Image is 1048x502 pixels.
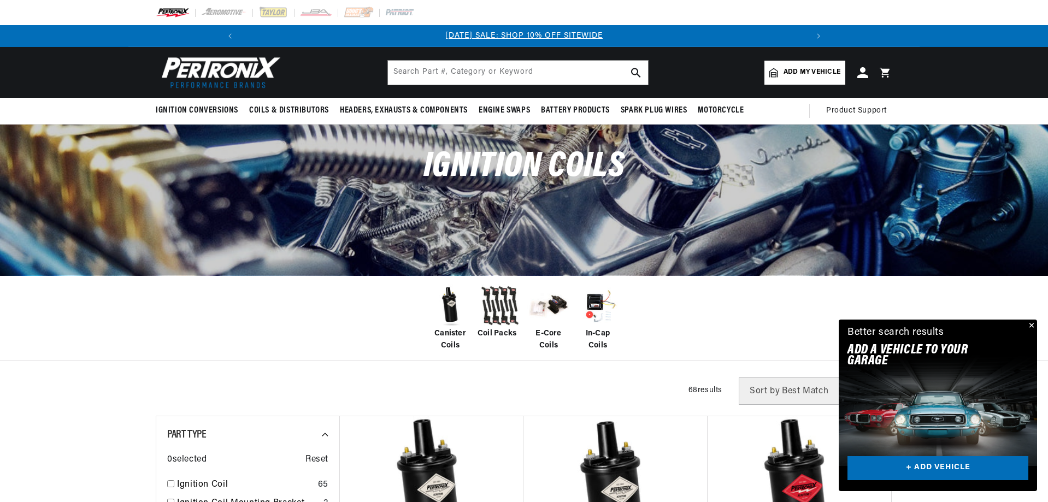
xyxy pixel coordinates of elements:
[847,345,1001,367] h2: Add A VEHICLE to your garage
[576,284,620,328] img: In-Cap Coils
[428,328,472,352] span: Canister Coils
[177,478,314,492] a: Ignition Coil
[340,105,468,116] span: Headers, Exhausts & Components
[826,98,892,124] summary: Product Support
[428,284,472,352] a: Canister Coils Canister Coils
[318,478,328,492] div: 65
[156,54,281,91] img: Pertronix
[576,328,620,352] span: In-Cap Coils
[750,387,780,395] span: Sort by
[219,25,241,47] button: Translation missing: en.sections.announcements.previous_announcement
[615,98,693,123] summary: Spark Plug Wires
[423,149,625,185] span: Ignition Coils
[847,325,944,341] div: Better search results
[541,105,610,116] span: Battery Products
[527,284,570,328] img: E-Core Coils
[334,98,473,123] summary: Headers, Exhausts & Components
[473,98,535,123] summary: Engine Swaps
[692,98,749,123] summary: Motorcycle
[156,105,238,116] span: Ignition Conversions
[428,284,472,328] img: Canister Coils
[244,98,334,123] summary: Coils & Distributors
[847,456,1028,481] a: + ADD VEHICLE
[128,25,920,47] slideshow-component: Translation missing: en.sections.announcements.announcement_bar
[167,429,206,440] span: Part Type
[479,105,530,116] span: Engine Swaps
[241,30,808,42] div: 1 of 3
[445,32,603,40] a: [DATE] SALE: SHOP 10% OFF SITEWIDE
[527,284,570,352] a: E-Core Coils E-Core Coils
[624,61,648,85] button: search button
[688,386,722,394] span: 68 results
[241,30,808,42] div: Announcement
[535,98,615,123] summary: Battery Products
[249,105,329,116] span: Coils & Distributors
[478,328,516,340] span: Coil Packs
[621,105,687,116] span: Spark Plug Wires
[784,67,840,78] span: Add my vehicle
[1024,320,1037,333] button: Close
[764,61,845,85] a: Add my vehicle
[576,284,620,352] a: In-Cap Coils In-Cap Coils
[826,105,887,117] span: Product Support
[698,105,744,116] span: Motorcycle
[527,328,570,352] span: E-Core Coils
[156,98,244,123] summary: Ignition Conversions
[478,284,521,340] a: Coil Packs Coil Packs
[478,284,521,328] img: Coil Packs
[167,453,207,467] span: 0 selected
[808,25,829,47] button: Translation missing: en.sections.announcements.next_announcement
[388,61,648,85] input: Search Part #, Category or Keyword
[739,377,881,405] select: Sort by
[305,453,328,467] span: Reset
